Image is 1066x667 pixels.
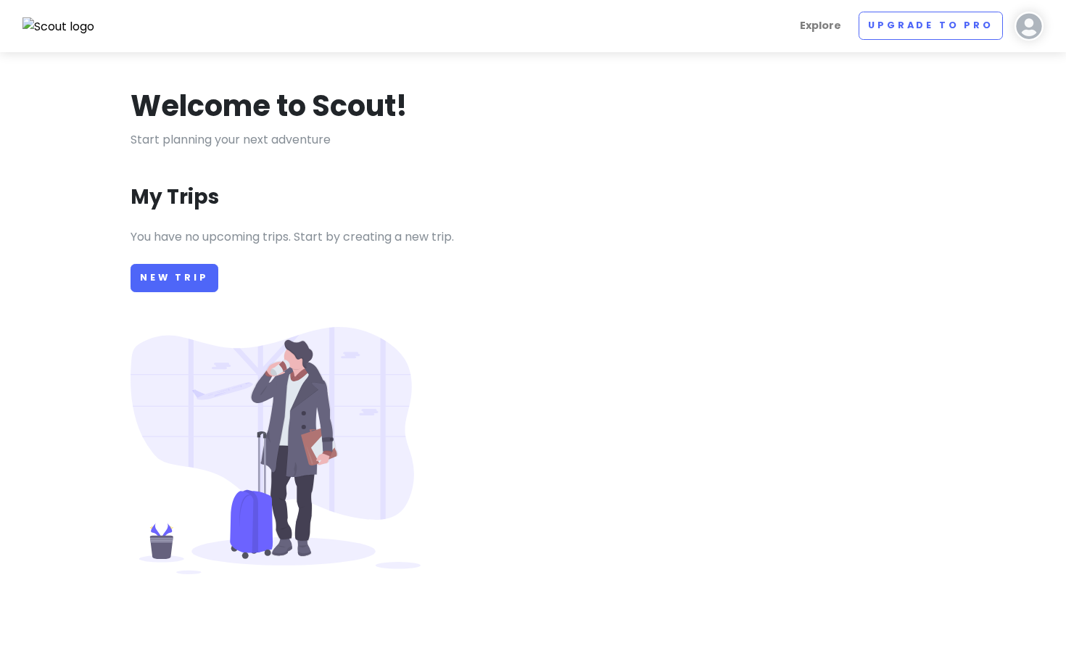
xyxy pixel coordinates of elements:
[131,130,935,149] p: Start planning your next adventure
[131,87,408,125] h1: Welcome to Scout!
[131,184,219,210] h3: My Trips
[859,12,1003,40] a: Upgrade to Pro
[22,17,95,36] img: Scout logo
[131,228,935,246] p: You have no upcoming trips. Start by creating a new trip.
[131,264,218,292] a: New Trip
[794,12,847,40] a: Explore
[131,327,421,574] img: Person with luggage at airport
[1015,12,1044,41] img: User profile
